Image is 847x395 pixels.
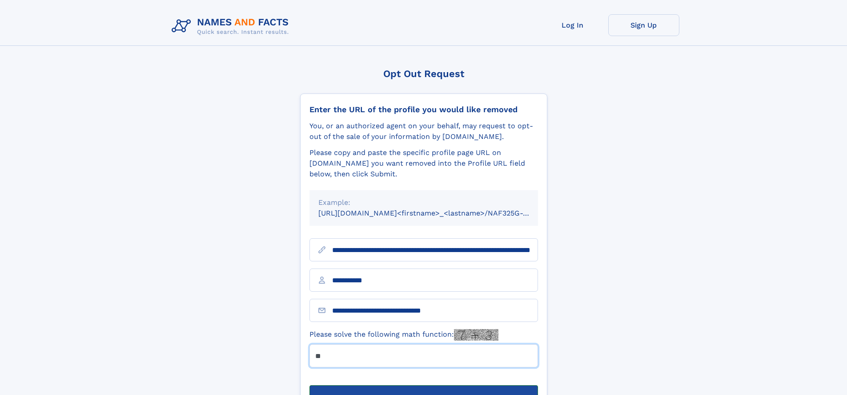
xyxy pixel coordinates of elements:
[309,121,538,142] div: You, or an authorized agent on your behalf, may request to opt-out of the sale of your informatio...
[309,105,538,114] div: Enter the URL of the profile you would like removed
[309,147,538,179] div: Please copy and paste the specific profile page URL on [DOMAIN_NAME] you want removed into the Pr...
[318,197,529,208] div: Example:
[309,329,498,341] label: Please solve the following math function:
[318,209,555,217] small: [URL][DOMAIN_NAME]<firstname>_<lastname>/NAF325G-xxxxxxxx
[537,14,608,36] a: Log In
[168,14,296,38] img: Logo Names and Facts
[608,14,679,36] a: Sign Up
[300,68,547,79] div: Opt Out Request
